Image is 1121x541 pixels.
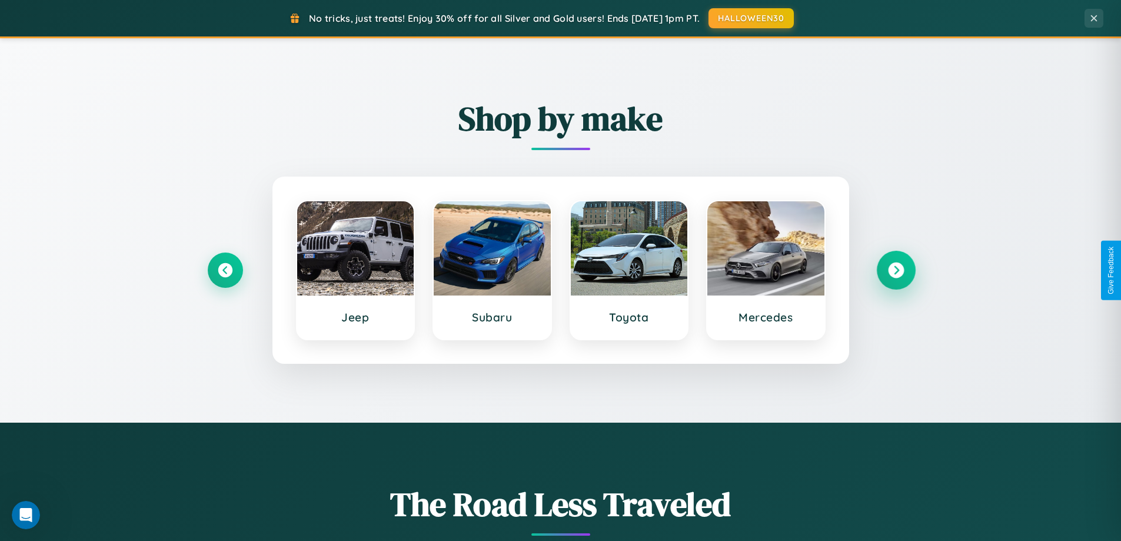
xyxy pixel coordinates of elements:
[583,310,676,324] h3: Toyota
[309,12,700,24] span: No tricks, just treats! Enjoy 30% off for all Silver and Gold users! Ends [DATE] 1pm PT.
[309,310,403,324] h3: Jeep
[208,96,914,141] h2: Shop by make
[719,310,813,324] h3: Mercedes
[445,310,539,324] h3: Subaru
[208,482,914,527] h1: The Road Less Traveled
[12,501,40,529] iframe: Intercom live chat
[1107,247,1115,294] div: Give Feedback
[708,8,794,28] button: HALLOWEEN30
